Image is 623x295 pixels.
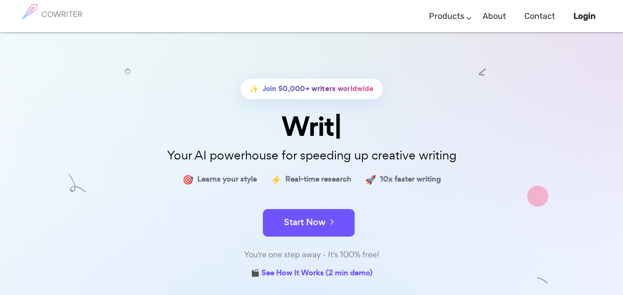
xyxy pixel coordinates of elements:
[380,173,441,186] span: 10x faster writing
[285,173,351,186] span: Real-time research
[68,174,86,193] img: shape
[524,3,555,30] a: Contact
[483,3,506,30] a: About
[263,209,355,237] button: Start Now
[537,275,548,286] img: shape
[82,146,541,165] p: Your AI powerhouse for speeding up creative writing
[262,82,374,96] span: Join 50,000+ writers worldwide
[82,113,541,140] div: Writ
[365,173,376,186] span: 🚀
[271,173,282,186] span: ⚡
[183,173,194,186] span: 🎯
[573,3,595,30] a: Login
[197,173,257,186] span: Learns your style
[82,248,541,261] div: You're one step away - It's 100% free!
[573,11,595,21] b: Login
[251,267,373,281] a: 🎬 See How It Works (2 min demo)
[250,82,259,96] span: ✨
[41,10,83,18] h6: COWRITER
[429,3,464,30] a: Products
